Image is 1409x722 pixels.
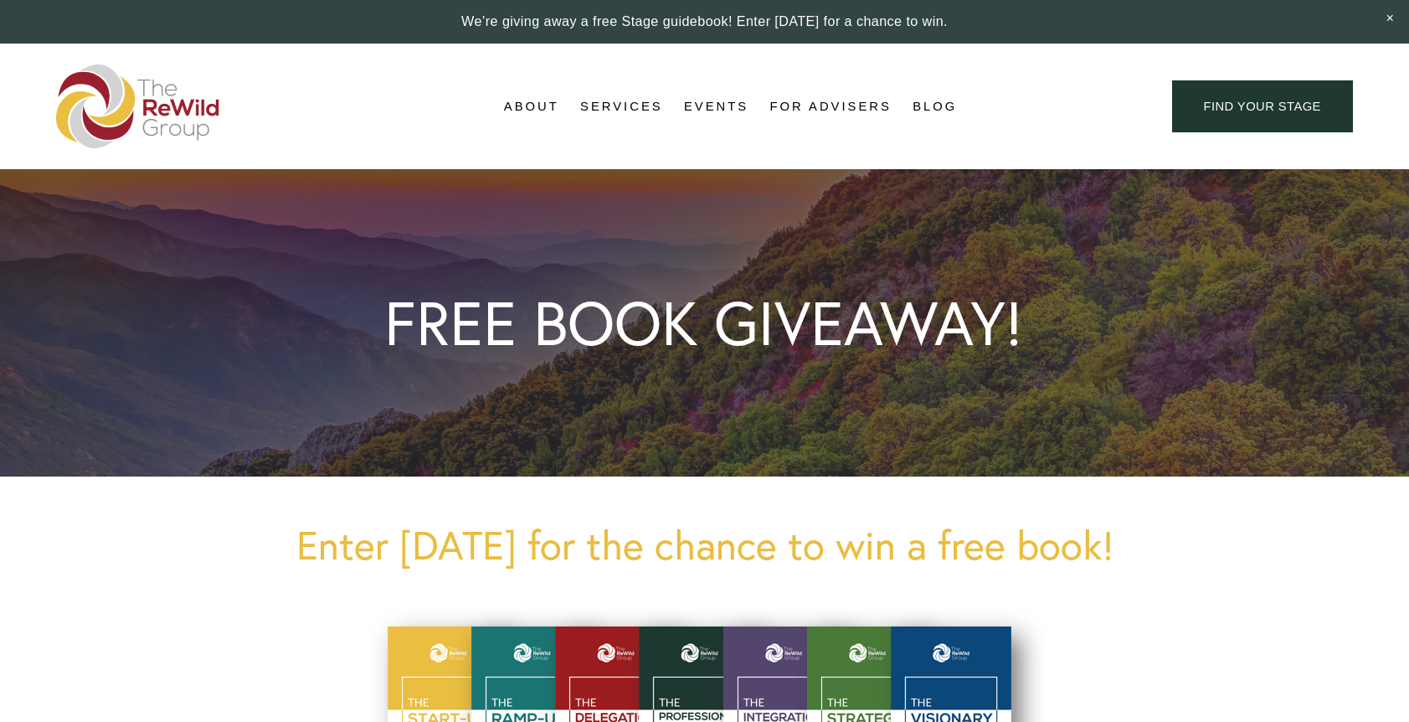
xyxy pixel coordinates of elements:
a: find your stage [1172,80,1353,133]
a: Blog [913,94,957,119]
a: For Advisers [769,94,891,119]
img: The ReWild Group [56,64,220,148]
h1: Enter [DATE] for the chance to win a free book! [278,523,1132,567]
a: Events [684,94,748,119]
span: Services [580,95,663,118]
a: folder dropdown [504,94,559,119]
a: folder dropdown [580,94,663,119]
span: About [504,95,559,118]
h1: FREE BOOK GIVEAWAY! [384,292,1022,353]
